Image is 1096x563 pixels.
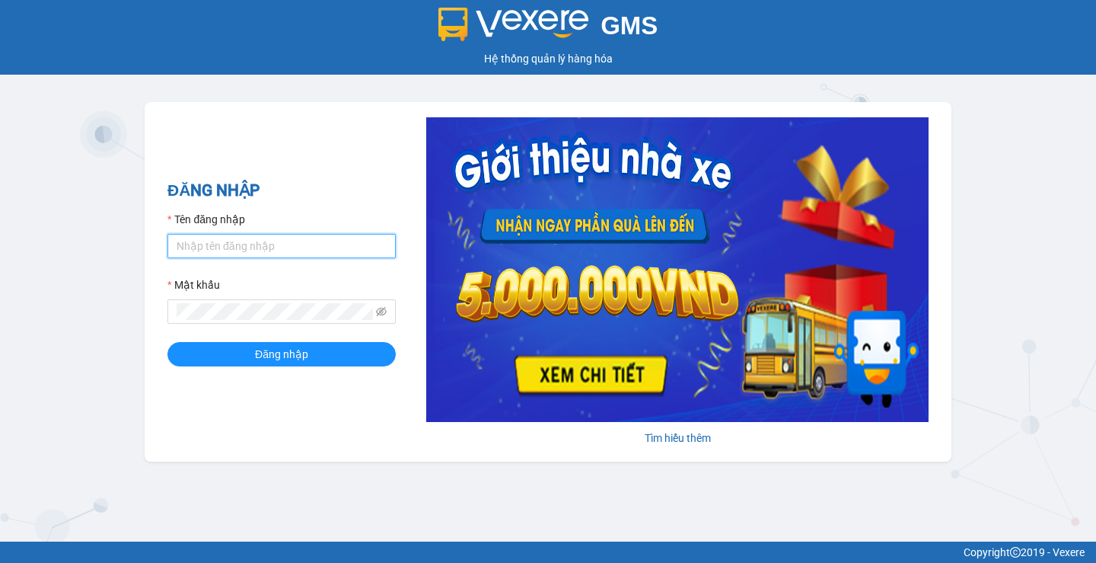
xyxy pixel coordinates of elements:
[4,50,1092,67] div: Hệ thống quản lý hàng hóa
[167,178,396,203] h2: ĐĂNG NHẬP
[167,211,245,228] label: Tên đăng nhập
[1010,547,1021,558] span: copyright
[177,303,373,320] input: Mật khẩu
[11,544,1085,561] div: Copyright 2019 - Vexere
[167,342,396,366] button: Đăng nhập
[167,277,220,293] label: Mật khẩu
[255,346,308,363] span: Đăng nhập
[426,430,929,446] div: Tìm hiểu thêm
[601,11,658,40] span: GMS
[438,8,589,41] img: logo 2
[426,117,929,422] img: banner-0
[438,23,658,35] a: GMS
[167,234,396,258] input: Tên đăng nhập
[376,306,387,317] span: eye-invisible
